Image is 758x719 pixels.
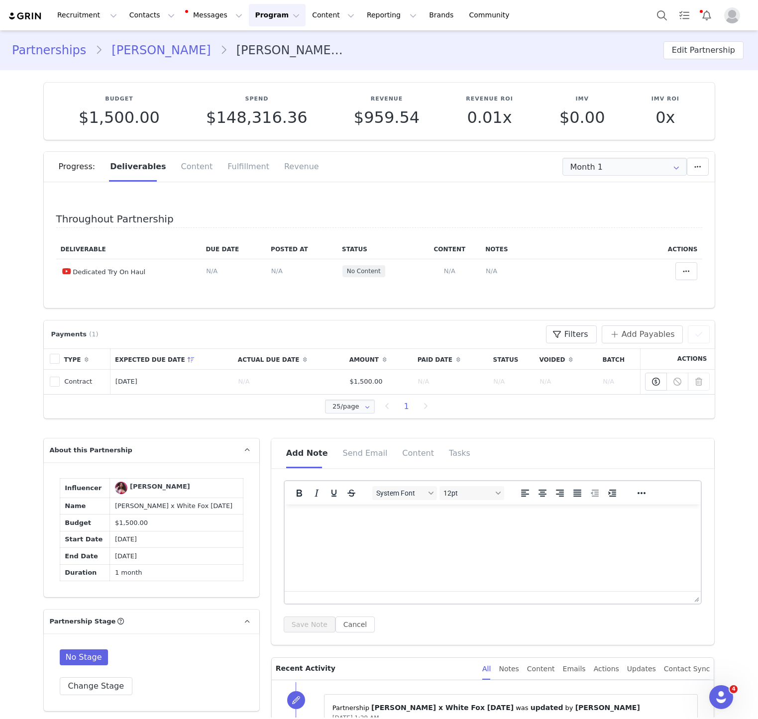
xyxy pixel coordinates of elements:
span: $1,500.00 [115,519,148,526]
th: Content [418,240,481,259]
button: Edit Partnership [663,41,744,59]
td: Duration [60,564,110,581]
th: Deliverable [56,240,202,259]
th: Voided [535,348,598,370]
button: Font sizes [439,486,504,500]
td: Influencer [60,478,110,498]
td: N/A [233,369,345,394]
div: Contact Sync [664,658,710,680]
td: [DATE] [110,369,233,394]
th: Notes [481,240,643,259]
div: Deliverables [103,152,173,182]
button: Add Payables [602,325,683,343]
button: Bold [291,486,308,500]
p: 0.01x [466,108,513,126]
td: Dedicated Try On Haul [56,259,202,284]
li: 1 [398,400,416,413]
td: N/A [413,369,489,394]
span: 12pt [443,489,492,497]
a: Community [463,4,520,26]
span: [PERSON_NAME] [575,704,640,712]
td: N/A [489,369,535,394]
span: $1,500.00 [79,108,160,127]
p: Revenue ROI [466,95,513,103]
span: Content [402,448,434,458]
button: Save Note [284,616,335,632]
span: Send Email [343,448,388,458]
div: Content [174,152,220,182]
div: Content [527,658,555,680]
th: Actual Due Date [233,348,345,370]
button: Decrease indent [586,486,603,500]
p: Recent Activity [276,658,474,680]
button: Notifications [696,4,718,26]
p: Spend [206,95,308,103]
td: N/A [535,369,598,394]
span: (1) [89,329,98,339]
th: Status [337,240,418,259]
th: Actions [640,348,715,370]
button: Underline [325,486,342,500]
button: Strikethrough [343,486,360,500]
td: [DATE] [110,531,243,548]
span: No Stage [60,649,108,665]
span: System Font [376,489,425,497]
img: placeholder-profile.jpg [724,7,740,23]
td: 1 month [110,564,243,581]
p: 0x [651,108,679,126]
span: N/A [206,267,217,275]
span: N/A [271,267,283,275]
a: [PERSON_NAME] [115,482,190,494]
div: Emails [563,658,586,680]
td: End Date [60,548,110,565]
a: Brands [423,4,462,26]
button: Align center [534,486,551,500]
button: Reveal or hide additional toolbar items [633,486,650,500]
button: Cancel [335,616,375,632]
span: $959.54 [354,108,420,127]
span: N/A [444,267,455,275]
th: Batch [598,348,640,370]
button: Profile [718,7,750,23]
td: Name [60,498,110,514]
span: $0.00 [559,108,605,127]
th: Actions [643,240,702,259]
th: Due Date [201,240,266,259]
iframe: Rich Text Area [285,505,701,591]
span: About this Partnership [50,445,132,455]
button: Reporting [361,4,423,26]
button: Filters [546,325,597,343]
button: Program [249,4,306,26]
th: Paid Date [413,348,489,370]
td: N/A [598,369,640,394]
span: No Content [347,267,381,276]
th: Expected Due Date [110,348,233,370]
span: $1,500.00 [349,378,382,385]
a: Partnerships [12,41,95,59]
p: IMV ROI [651,95,679,103]
button: Justify [569,486,586,500]
td: Contract [60,369,111,394]
div: Revenue [277,152,319,182]
th: Posted At [266,240,337,259]
span: Partnership Stage [50,616,116,626]
th: Type [60,348,111,370]
img: Alyssa Howard [115,482,127,494]
div: Progress: [59,152,103,182]
span: Add Note [286,448,328,458]
span: [PERSON_NAME] x White Fox [DATE] [371,704,514,712]
a: Tasks [673,4,695,26]
span: Tasks [449,448,470,458]
a: [PERSON_NAME] [103,41,219,59]
span: $148,316.36 [206,108,308,127]
button: Contacts [123,4,181,26]
div: Fulfillment [220,152,277,182]
h4: Throughout Partnership [56,213,702,228]
button: Recruitment [51,4,123,26]
button: Align right [551,486,568,500]
button: Change Stage [60,677,133,695]
td: [PERSON_NAME] x White Fox [DATE] [110,498,243,514]
iframe: Intercom live chat [709,685,733,709]
input: Select [562,158,687,176]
